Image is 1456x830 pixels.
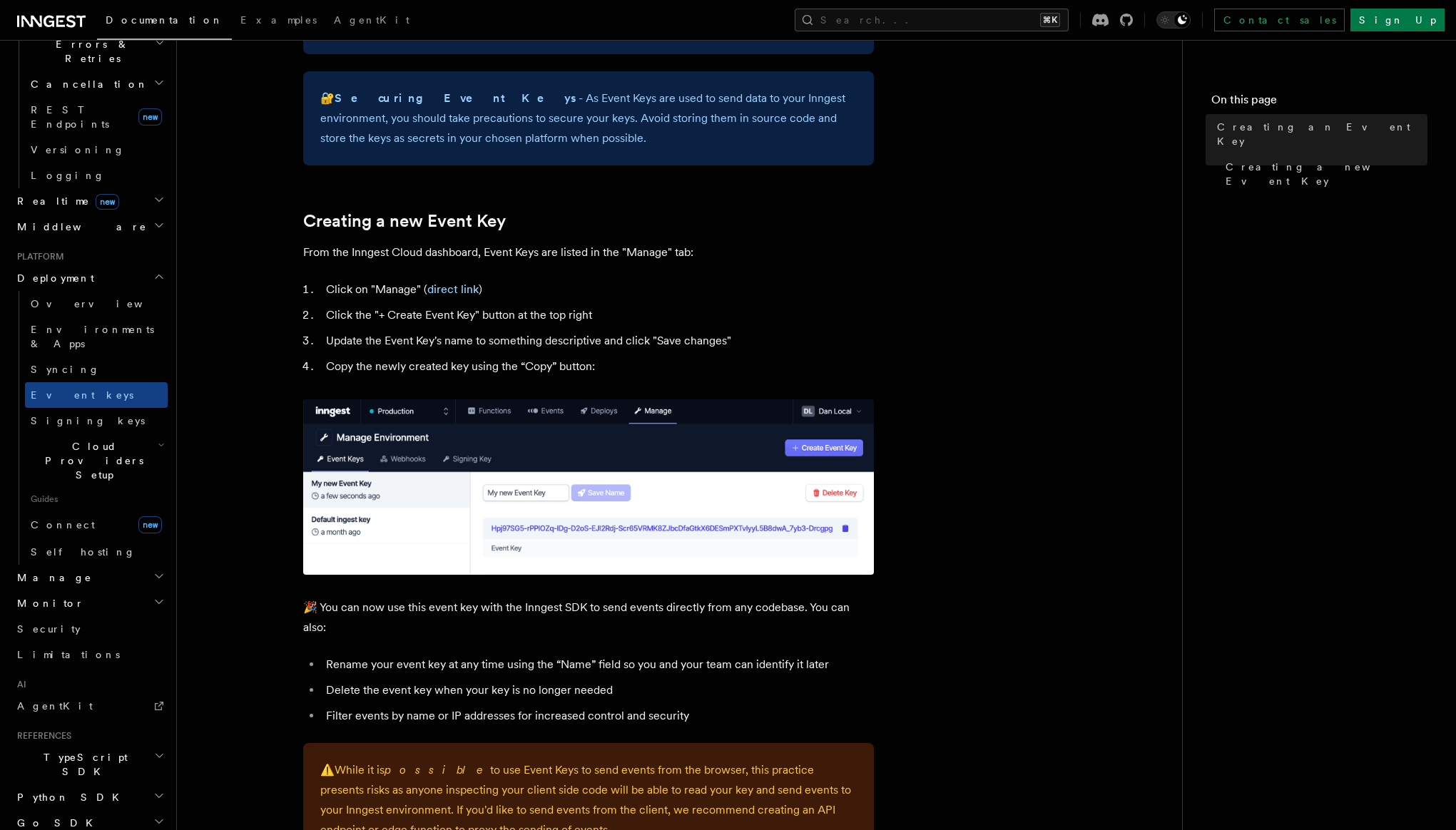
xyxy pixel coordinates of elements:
[11,220,147,234] span: Middleware
[25,439,158,482] span: Cloud Providers Setup
[25,434,168,488] button: Cloud Providers Setup
[25,77,148,91] span: Cancellation
[31,170,105,181] span: Logging
[1226,160,1427,188] span: Creating a new Event Key
[17,623,81,635] span: Security
[11,590,168,616] button: Monitor
[25,317,168,357] a: Environments & Apps
[322,305,874,325] li: Click the "+ Create Event Key" button at the top right
[335,91,579,105] strong: Securing Event Keys
[31,298,178,309] span: Overview
[31,324,154,349] span: Environments & Apps
[303,211,506,231] a: Creating a new Event Key
[11,214,168,240] button: Middleware
[11,570,92,585] span: Manage
[320,88,857,148] p: 🔐 - As Event Keys are used to send data to your Inngest environment, you should take precautions ...
[11,616,168,642] a: Security
[325,4,418,39] a: AgentKit
[11,565,168,590] button: Manage
[25,37,155,66] span: Errors & Retries
[11,744,168,784] button: TypeScript SDK
[11,679,26,690] span: AI
[25,137,168,163] a: Versioning
[31,144,125,155] span: Versioning
[31,364,100,375] span: Syncing
[96,194,119,210] span: new
[25,488,168,511] span: Guides
[31,519,95,531] span: Connect
[97,4,232,40] a: Documentation
[322,680,874,700] li: Delete the event key when your key is no longer needed
[25,71,168,97] button: Cancellation
[11,790,128,804] span: Python SDK
[11,730,71,742] span: References
[11,784,168,810] button: Python SDK
[303,399,874,575] img: A newly created Event Key in the Inngest Cloud dashboard
[232,4,325,39] a: Examples
[11,265,168,291] button: Deployment
[31,104,109,130] span: REST Endpoints
[31,546,136,558] span: Self hosting
[1350,9,1445,31] a: Sign Up
[320,763,335,777] span: ⚠️
[322,331,874,351] li: Update the Event Key's name to something descriptive and click "Save changes"
[322,280,874,299] li: Click on "Manage" ( )
[1040,13,1060,27] kbd: ⌘K
[1211,114,1427,154] a: Creating an Event Key
[25,31,168,71] button: Errors & Retries
[25,539,168,565] a: Self hosting
[138,516,162,533] span: new
[303,242,874,262] p: From the Inngest Cloud dashboard, Event Keys are listed in the "Manage" tab:
[322,655,874,675] li: Rename your event key at any time using the “Name” field so you and your team can identify it later
[427,282,479,296] a: direct link
[11,291,168,565] div: Deployment
[11,251,64,262] span: Platform
[1211,91,1427,114] h4: On this page
[138,108,162,125] span: new
[1217,120,1427,148] span: Creating an Event Key
[322,357,874,376] li: Copy the newly created key using the “Copy” button:
[17,649,120,660] span: Limitations
[240,14,317,26] span: Examples
[25,382,168,408] a: Event keys
[1214,9,1345,31] a: Contact sales
[1156,11,1191,29] button: Toggle dark mode
[106,14,223,26] span: Documentation
[25,408,168,434] a: Signing keys
[25,511,168,539] a: Connectnew
[31,415,145,426] span: Signing keys
[11,271,94,285] span: Deployment
[25,97,168,137] a: REST Endpointsnew
[303,598,874,637] p: 🎉 You can now use this event key with the Inngest SDK to send events directly from any codebase. ...
[334,14,409,26] span: AgentKit
[385,763,490,777] em: possible
[11,596,84,610] span: Monitor
[322,706,874,726] li: Filter events by name or IP addresses for increased control and security
[11,194,119,208] span: Realtime
[25,291,168,317] a: Overview
[11,816,101,830] span: Go SDK
[11,188,168,214] button: Realtimenew
[25,357,168,382] a: Syncing
[25,163,168,188] a: Logging
[795,9,1069,31] button: Search...⌘K
[1220,154,1427,194] a: Creating a new Event Key
[11,750,154,779] span: TypeScript SDK
[11,642,168,667] a: Limitations
[11,693,168,719] a: AgentKit
[31,389,133,401] span: Event keys
[17,700,93,712] span: AgentKit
